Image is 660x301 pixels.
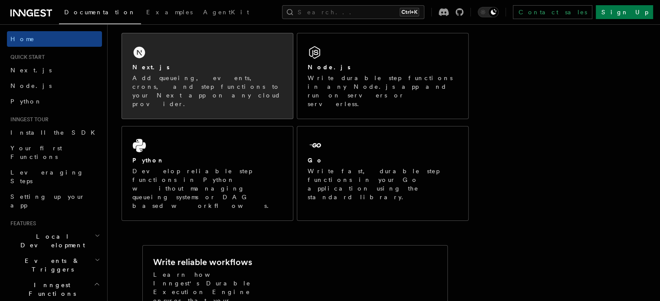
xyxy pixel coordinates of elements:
[198,3,254,23] a: AgentKit
[10,129,100,136] span: Install the SDK
[308,74,458,108] p: Write durable step functions in any Node.js app and run on servers or serverless.
[7,140,102,165] a: Your first Functions
[10,35,35,43] span: Home
[7,229,102,253] button: Local Development
[132,63,170,71] h2: Next.js
[7,31,102,47] a: Home
[308,156,323,165] h2: Go
[7,94,102,109] a: Python
[132,156,164,165] h2: Python
[7,253,102,277] button: Events & Triggers
[7,232,95,249] span: Local Development
[7,78,102,94] a: Node.js
[10,193,85,209] span: Setting up your app
[7,189,102,213] a: Setting up your app
[297,126,469,221] a: GoWrite fast, durable step functions in your Go application using the standard library.
[308,63,351,71] h2: Node.js
[297,33,469,119] a: Node.jsWrite durable step functions in any Node.js app and run on servers or serverless.
[203,9,249,16] span: AgentKit
[10,67,52,74] span: Next.js
[121,33,293,119] a: Next.jsAdd queueing, events, crons, and step functions to your Next app on any cloud provider.
[132,167,282,210] p: Develop reliable step functions in Python without managing queueing systems or DAG based workflows.
[132,74,282,108] p: Add queueing, events, crons, and step functions to your Next app on any cloud provider.
[282,5,424,19] button: Search...Ctrl+K
[7,256,95,274] span: Events & Triggers
[10,145,62,160] span: Your first Functions
[478,7,499,17] button: Toggle dark mode
[59,3,141,24] a: Documentation
[10,98,42,105] span: Python
[596,5,653,19] a: Sign Up
[141,3,198,23] a: Examples
[7,62,102,78] a: Next.js
[64,9,136,16] span: Documentation
[513,5,592,19] a: Contact sales
[400,8,419,16] kbd: Ctrl+K
[10,169,84,184] span: Leveraging Steps
[7,116,49,123] span: Inngest tour
[308,167,458,201] p: Write fast, durable step functions in your Go application using the standard library.
[7,281,94,298] span: Inngest Functions
[146,9,193,16] span: Examples
[121,126,293,221] a: PythonDevelop reliable step functions in Python without managing queueing systems or DAG based wo...
[153,256,252,268] h2: Write reliable workflows
[10,82,52,89] span: Node.js
[7,54,45,61] span: Quick start
[7,125,102,140] a: Install the SDK
[7,165,102,189] a: Leveraging Steps
[7,220,36,227] span: Features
